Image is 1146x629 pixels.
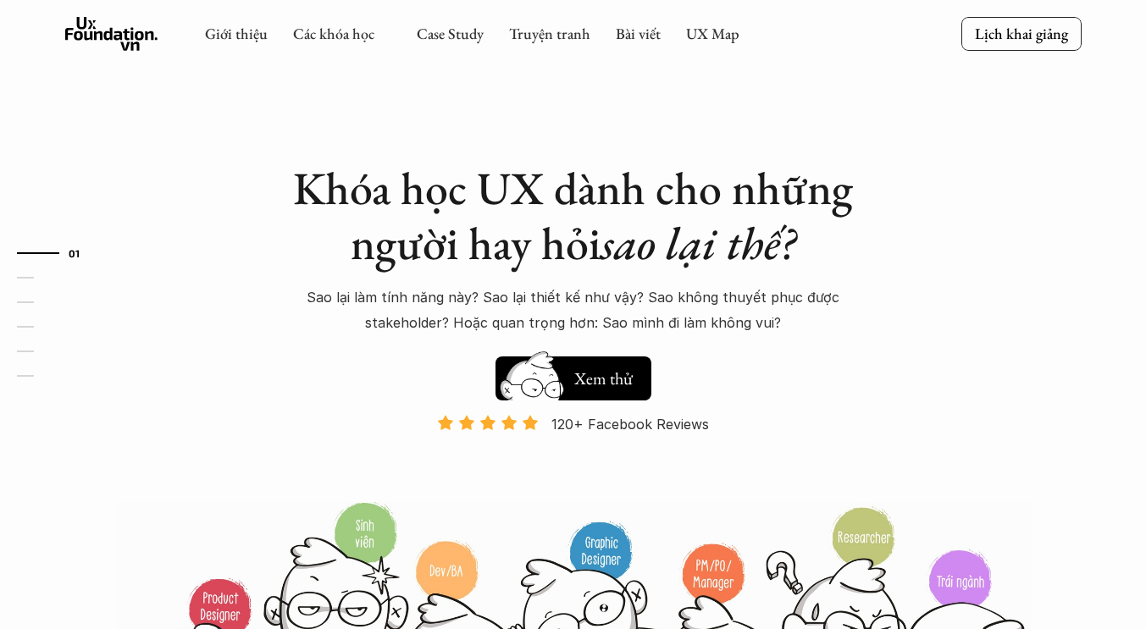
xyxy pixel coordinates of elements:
h1: Khóa học UX dành cho những người hay hỏi [277,161,870,271]
h5: Xem thử [572,367,634,390]
a: Các khóa học [293,24,374,43]
p: 120+ Facebook Reviews [551,411,709,437]
strong: 01 [69,247,80,259]
p: Sao lại làm tính năng này? Sao lại thiết kế như vậy? Sao không thuyết phục được stakeholder? Hoặc... [277,284,870,336]
em: sao lại thế? [601,213,795,273]
a: Truyện tranh [509,24,590,43]
a: UX Map [686,24,739,43]
a: Xem thử [495,348,651,400]
p: Lịch khai giảng [975,24,1068,43]
a: 120+ Facebook Reviews [423,414,724,499]
a: 01 [17,243,97,263]
a: Case Study [417,24,484,43]
a: Lịch khai giảng [961,17,1082,50]
a: Bài viết [616,24,661,43]
a: Giới thiệu [205,24,268,43]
